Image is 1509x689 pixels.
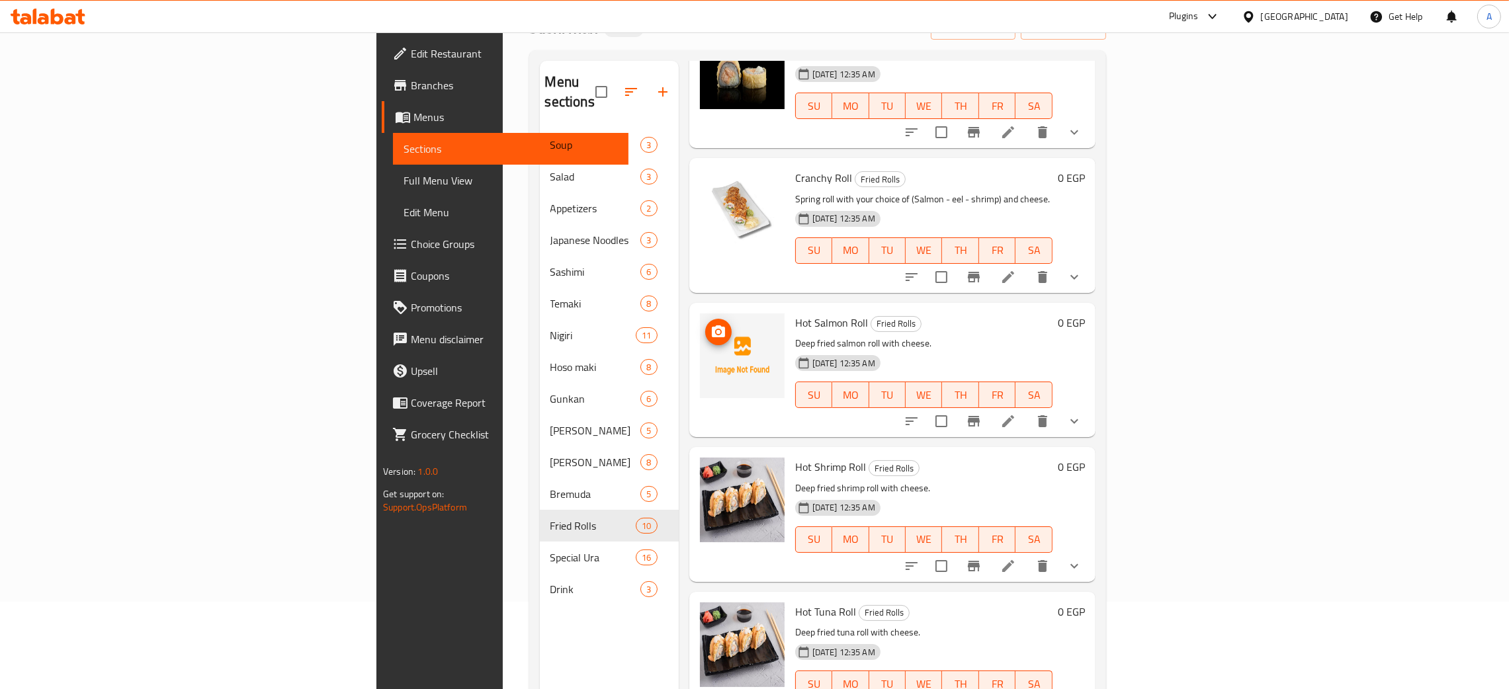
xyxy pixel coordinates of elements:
p: Spring roll with your choice of (Salmon - eel - shrimp) and cheese. [795,191,1053,208]
div: Drink3 [540,573,679,605]
div: Fried Rolls10 [540,510,679,542]
span: Special Ura [550,549,636,565]
span: MO [838,385,863,405]
a: Full Menu View [393,165,628,196]
span: 3 [641,234,656,247]
button: sort-choices [896,405,927,437]
div: [PERSON_NAME]5 [540,415,679,446]
div: items [640,264,657,280]
span: Salad [550,169,641,184]
button: delete [1027,116,1058,148]
span: 6 [641,266,656,278]
button: SU [795,382,832,408]
span: Select to update [927,552,955,580]
button: sort-choices [896,116,927,148]
button: Branch-specific-item [958,550,990,582]
button: show more [1058,550,1090,582]
button: FR [979,93,1015,119]
button: delete [1027,405,1058,437]
span: [DATE] 12:35 AM [807,501,881,514]
button: TU [869,382,906,408]
span: TU [875,241,900,260]
a: Edit menu item [1000,413,1016,429]
span: [DATE] 12:35 AM [807,212,881,225]
span: MO [838,530,863,549]
h6: 0 EGP [1058,602,1085,621]
svg: Show Choices [1066,558,1082,574]
span: Hot Salmon Roll [795,313,868,333]
span: TU [875,97,900,116]
span: Nigiri [550,327,636,343]
button: MO [832,237,869,264]
button: Branch-specific-item [958,261,990,293]
img: Hot Volcano Roll [700,24,785,109]
button: TH [942,93,978,119]
button: SA [1015,93,1052,119]
div: [GEOGRAPHIC_DATA] [1261,9,1348,24]
div: items [640,486,657,502]
span: Menu disclaimer [411,331,618,347]
span: Hoso maki [550,359,641,375]
button: SU [795,526,832,553]
div: items [640,359,657,375]
span: Full Menu View [404,173,618,188]
img: Hot Shrimp Roll [700,458,785,542]
div: Fried Rolls [855,171,906,187]
span: TH [947,241,973,260]
img: Hot Tuna Roll [700,602,785,687]
button: SU [795,237,832,264]
span: Get support on: [383,485,444,503]
span: Hot Shrimp Roll [795,457,866,477]
button: FR [979,526,1015,553]
span: Promotions [411,300,618,315]
span: Appetizers [550,200,641,216]
span: 8 [641,298,656,310]
span: 11 [636,329,656,342]
span: WE [911,385,937,405]
span: Fried Rolls [869,461,919,476]
a: Edit menu item [1000,124,1016,140]
a: Promotions [382,292,628,323]
button: MO [832,93,869,119]
button: SA [1015,237,1052,264]
span: Fried Rolls [859,605,909,620]
span: Temaki [550,296,641,311]
button: MO [832,382,869,408]
a: Choice Groups [382,228,628,260]
div: items [636,327,657,343]
span: Fried Rolls [871,316,921,331]
div: Fried Rolls [859,605,910,621]
div: Soup [550,137,641,153]
button: upload picture [705,319,732,345]
span: Hot Tuna Roll [795,602,856,622]
h6: 0 EGP [1058,169,1085,187]
button: FR [979,382,1015,408]
img: Cranchy Roll [700,169,785,253]
div: Hoso maki8 [540,351,679,383]
span: Japanese Noodles [550,232,641,248]
button: MO [832,526,869,553]
div: [PERSON_NAME]8 [540,446,679,478]
span: FR [984,97,1010,116]
div: items [640,423,657,438]
span: [PERSON_NAME] [550,454,641,470]
span: FR [984,385,1010,405]
div: items [640,391,657,407]
button: TH [942,526,978,553]
div: Appetizers2 [540,192,679,224]
span: Drink [550,581,641,597]
button: TU [869,237,906,264]
span: [DATE] 12:35 AM [807,646,881,659]
span: WE [911,530,937,549]
span: 3 [641,171,656,183]
a: Grocery Checklist [382,419,628,450]
span: 10 [636,520,656,532]
a: Menus [382,101,628,133]
span: Bremuda [550,486,641,502]
span: FR [984,530,1010,549]
button: Branch-specific-item [958,405,990,437]
span: 3 [641,139,656,151]
h6: 0 EGP [1058,458,1085,476]
span: MO [838,241,863,260]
